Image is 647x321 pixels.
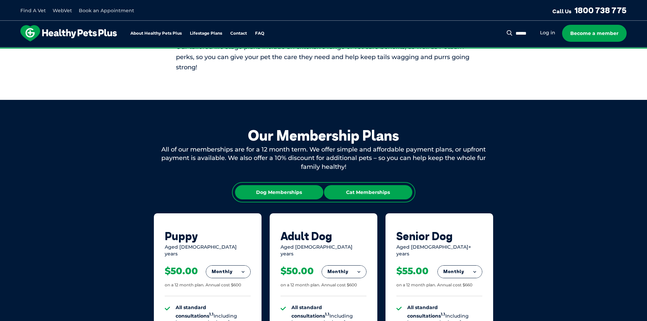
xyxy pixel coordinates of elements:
[396,230,482,243] div: Senior Dog
[438,266,482,278] button: Monthly
[540,30,555,36] a: Log in
[53,7,72,14] a: WebVet
[396,244,482,257] div: Aged [DEMOGRAPHIC_DATA]+ years
[281,230,366,243] div: Adult Dog
[281,282,357,288] div: on a 12 month plan. Annual cost $600
[130,31,182,36] a: About Healthy Pets Plus
[322,266,366,278] button: Monthly
[562,25,627,42] a: Become a member
[154,145,493,171] div: All of our memberships are for a 12 month term. We offer simple and affordable payment plans, or ...
[176,304,214,319] strong: All standard consultations
[291,304,329,319] strong: All standard consultations
[396,265,429,277] div: $55.00
[255,31,264,36] a: FAQ
[324,185,412,199] div: Cat Memberships
[154,127,493,144] div: Our Membership Plans
[407,304,445,319] strong: All standard consultations
[552,8,572,15] span: Call Us
[20,25,117,41] img: hpp-logo
[197,48,450,54] span: Proactive, preventative wellness program designed to keep your pet healthier and happier for longer
[165,244,251,257] div: Aged [DEMOGRAPHIC_DATA] years
[209,312,214,317] sup: 1.1
[235,185,323,199] div: Dog Memberships
[165,230,251,243] div: Puppy
[230,31,247,36] a: Contact
[190,31,222,36] a: Lifestage Plans
[20,7,46,14] a: Find A Vet
[396,282,472,288] div: on a 12 month plan. Annual cost $660
[441,312,445,317] sup: 1.1
[325,312,329,317] sup: 1.1
[552,5,627,15] a: Call Us1800 738 775
[165,265,198,277] div: $50.00
[281,244,366,257] div: Aged [DEMOGRAPHIC_DATA] years
[165,282,241,288] div: on a 12 month plan. Annual cost $600
[176,43,469,71] span: Our tailored life stage plans include an extensive range of vet care benefits, as well as Petbarn...
[206,266,250,278] button: Monthly
[505,30,514,36] button: Search
[281,265,314,277] div: $50.00
[79,7,134,14] a: Book an Appointment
